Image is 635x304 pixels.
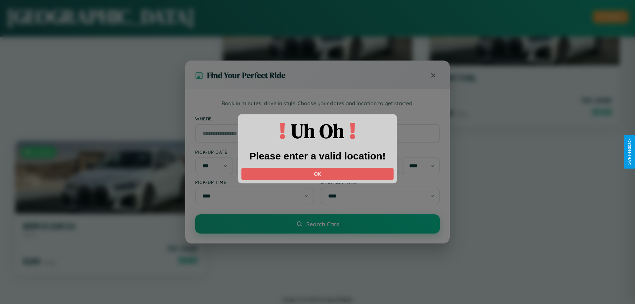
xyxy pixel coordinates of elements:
[321,179,440,185] label: Drop-off Time
[195,149,314,155] label: Pick-up Date
[195,179,314,185] label: Pick-up Time
[306,220,339,228] span: Search Cars
[321,149,440,155] label: Drop-off Date
[195,116,440,121] label: Where
[195,99,440,108] p: Book in minutes, drive in style. Choose your dates and location to get started.
[207,70,285,81] h3: Find Your Perfect Ride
